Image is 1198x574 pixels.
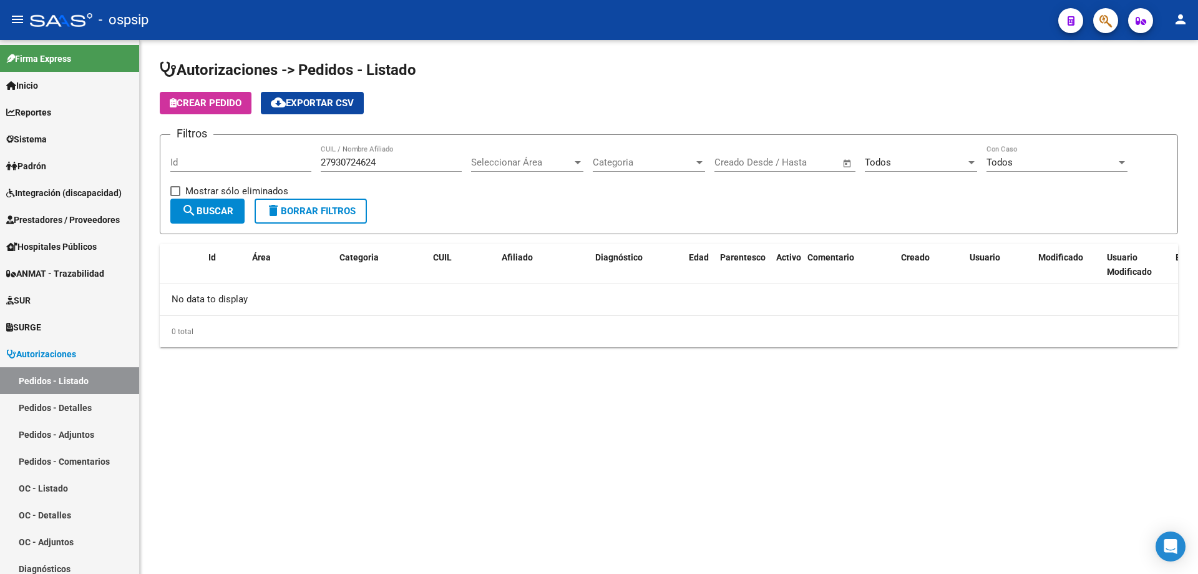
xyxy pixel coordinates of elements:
[497,244,590,285] datatable-header-cell: Afiliado
[271,95,286,110] mat-icon: cloud_download
[170,97,241,109] span: Crear Pedido
[6,106,51,119] span: Reportes
[986,157,1013,168] span: Todos
[10,12,25,27] mat-icon: menu
[433,252,452,262] span: CUIL
[247,244,334,285] datatable-header-cell: Área
[203,244,247,285] datatable-header-cell: Id
[715,244,771,285] datatable-header-cell: Parentesco
[99,6,149,34] span: - ospsip
[252,252,271,262] span: Área
[840,156,855,171] button: Open calendar
[160,316,1178,347] div: 0 total
[896,244,965,285] datatable-header-cell: Creado
[684,244,715,285] datatable-header-cell: Edad
[160,61,416,79] span: Autorizaciones -> Pedidos - Listado
[1102,244,1171,285] datatable-header-cell: Usuario Modificado
[6,79,38,92] span: Inicio
[271,97,354,109] span: Exportar CSV
[1033,244,1102,285] datatable-header-cell: Modificado
[807,252,854,262] span: Comentario
[901,252,930,262] span: Creado
[6,159,46,173] span: Padrón
[965,244,1033,285] datatable-header-cell: Usuario
[802,244,896,285] datatable-header-cell: Comentario
[714,157,765,168] input: Fecha inicio
[970,252,1000,262] span: Usuario
[182,203,197,218] mat-icon: search
[170,125,213,142] h3: Filtros
[6,186,122,200] span: Integración (discapacidad)
[6,213,120,227] span: Prestadores / Proveedores
[6,267,104,280] span: ANMAT - Trazabilidad
[865,157,891,168] span: Todos
[182,205,233,217] span: Buscar
[776,157,837,168] input: Fecha fin
[428,244,497,285] datatable-header-cell: CUIL
[1107,252,1152,277] span: Usuario Modificado
[339,252,379,262] span: Categoria
[334,244,428,285] datatable-header-cell: Categoria
[261,92,364,114] button: Exportar CSV
[6,294,31,307] span: SUR
[771,244,802,285] datatable-header-cell: Activo
[6,240,97,254] span: Hospitales Públicos
[266,203,281,218] mat-icon: delete
[689,252,709,262] span: Edad
[6,347,76,361] span: Autorizaciones
[185,184,288,199] span: Mostrar sólo eliminados
[160,92,251,114] button: Crear Pedido
[471,157,572,168] span: Seleccionar Área
[595,252,643,262] span: Diagnóstico
[266,205,356,217] span: Borrar Filtros
[1038,252,1083,262] span: Modificado
[160,284,1178,315] div: No data to display
[208,252,216,262] span: Id
[1173,12,1188,27] mat-icon: person
[720,252,766,262] span: Parentesco
[1156,532,1186,562] div: Open Intercom Messenger
[255,199,367,224] button: Borrar Filtros
[590,244,684,285] datatable-header-cell: Diagnóstico
[6,52,71,66] span: Firma Express
[6,132,47,146] span: Sistema
[502,252,533,262] span: Afiliado
[776,252,801,262] span: Activo
[6,320,41,334] span: SURGE
[593,157,694,168] span: Categoria
[170,199,245,224] button: Buscar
